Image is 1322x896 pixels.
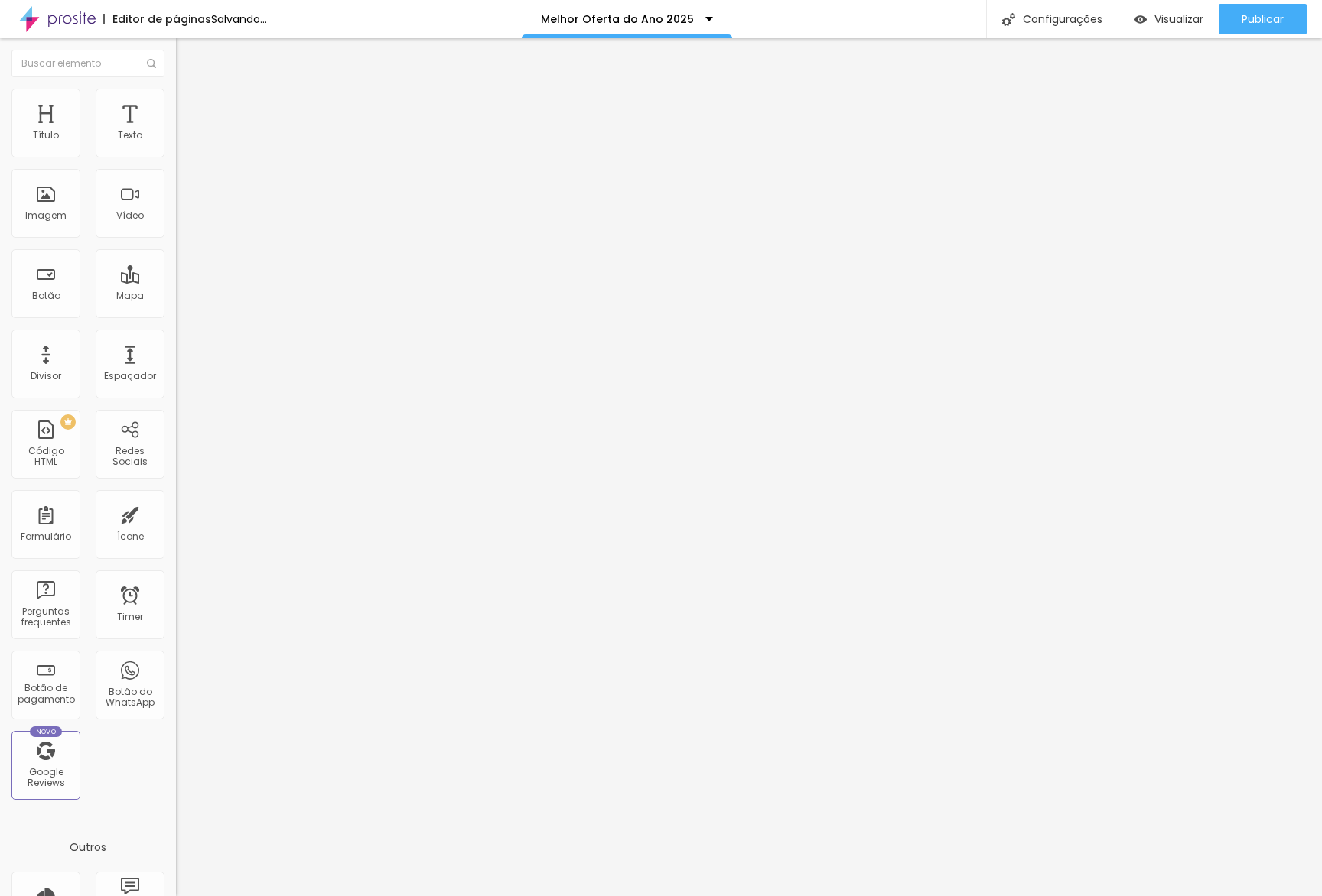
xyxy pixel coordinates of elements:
div: Botão [32,291,60,301]
div: Novo [30,726,63,737]
div: Mapa [116,291,144,301]
img: Icone [147,59,156,68]
iframe: Editor [176,38,1322,896]
button: Visualizar [1118,4,1219,34]
div: Botão do WhatsApp [99,687,160,709]
input: Buscar elemento [11,50,164,77]
div: Editor de páginas [103,14,211,24]
div: Salvando... [211,14,267,24]
div: Formulário [21,531,71,542]
div: Google Reviews [15,767,76,789]
div: Ícone [117,531,144,542]
div: Vídeo [116,210,144,221]
div: Título [33,130,59,141]
div: Divisor [31,371,61,381]
div: Perguntas frequentes [15,606,76,628]
img: Icone [1002,13,1015,26]
div: Código HTML [15,446,76,468]
div: Redes Sociais [99,446,160,468]
img: view-1.svg [1134,13,1147,26]
div: Botão de pagamento [15,683,76,705]
div: Timer [117,612,143,622]
div: Imagem [25,210,67,221]
div: Espaçador [104,371,156,381]
div: Texto [118,130,142,141]
span: Visualizar [1154,13,1203,25]
button: Publicar [1219,4,1307,34]
span: Publicar [1242,13,1284,25]
p: Melhor Oferta do Ano 2025 [541,14,694,24]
